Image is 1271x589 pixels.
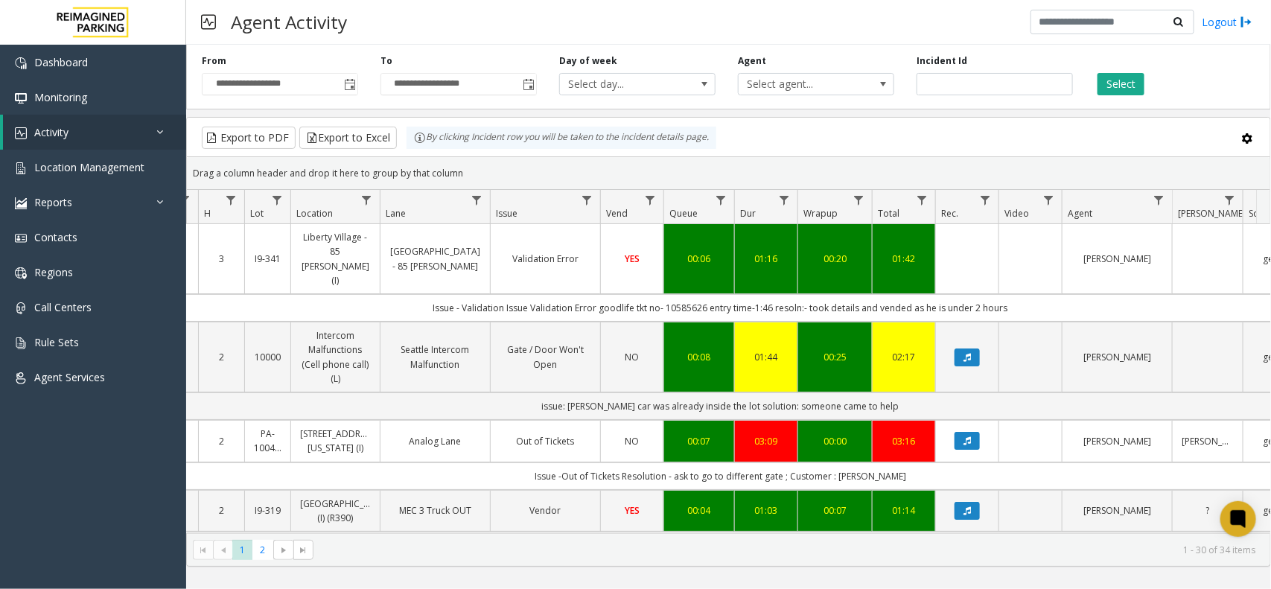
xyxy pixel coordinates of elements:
[34,265,73,279] span: Regions
[744,503,789,518] a: 01:03
[15,92,27,104] img: 'icon'
[669,207,698,220] span: Queue
[208,350,235,364] a: 2
[610,503,654,518] a: YES
[467,190,487,210] a: Lane Filter Menu
[34,335,79,349] span: Rule Sets
[807,350,863,364] a: 00:25
[1098,73,1144,95] button: Select
[34,90,87,104] span: Monitoring
[1071,252,1163,266] a: [PERSON_NAME]
[300,230,371,287] a: Liberty Village - 85 [PERSON_NAME] (I)
[223,4,354,40] h3: Agent Activity
[807,503,863,518] a: 00:07
[520,74,536,95] span: Toggle popup
[296,207,333,220] span: Location
[917,54,967,68] label: Incident Id
[1240,14,1252,30] img: logout
[389,434,481,448] a: Analog Lane
[15,197,27,209] img: 'icon'
[625,351,640,363] span: NO
[744,434,789,448] div: 03:09
[15,337,27,349] img: 'icon'
[1039,190,1059,210] a: Video Filter Menu
[774,190,794,210] a: Dur Filter Menu
[941,207,958,220] span: Rec.
[610,434,654,448] a: NO
[673,503,725,518] a: 00:04
[232,540,252,560] span: Page 1
[640,190,660,210] a: Vend Filter Menu
[202,127,296,149] button: Export to PDF
[386,207,406,220] span: Lane
[1220,190,1240,210] a: Parker Filter Menu
[357,190,377,210] a: Location Filter Menu
[34,125,69,139] span: Activity
[807,252,863,266] div: 00:20
[1182,434,1234,448] a: [PERSON_NAME]
[610,252,654,266] a: YES
[882,252,926,266] a: 01:42
[500,343,591,371] a: Gate / Door Won't Open
[407,127,716,149] div: By clicking Incident row you will be taken to the incident details page.
[208,252,235,266] a: 3
[577,190,597,210] a: Issue Filter Menu
[882,434,926,448] div: 03:16
[744,350,789,364] a: 01:44
[606,207,628,220] span: Vend
[204,207,211,220] span: H
[739,74,862,95] span: Select agent...
[882,350,926,364] div: 02:17
[560,74,684,95] span: Select day...
[610,350,654,364] a: NO
[738,54,766,68] label: Agent
[300,328,371,386] a: Intercom Malfunctions (Cell phone call) (L)
[500,503,591,518] a: Vendor
[882,503,926,518] a: 01:14
[389,244,481,273] a: [GEOGRAPHIC_DATA] - 85 [PERSON_NAME]
[34,195,72,209] span: Reports
[912,190,932,210] a: Total Filter Menu
[807,434,863,448] a: 00:00
[1071,350,1163,364] a: [PERSON_NAME]
[740,207,756,220] span: Dur
[673,350,725,364] div: 00:08
[15,232,27,244] img: 'icon'
[221,190,241,210] a: H Filter Menu
[15,302,27,314] img: 'icon'
[744,252,789,266] div: 01:16
[1182,503,1234,518] a: ?
[34,230,77,244] span: Contacts
[1178,207,1246,220] span: [PERSON_NAME]
[187,160,1270,186] div: Drag a column header and drop it here to group by that column
[299,127,397,149] button: Export to Excel
[252,540,273,560] span: Page 2
[34,300,92,314] span: Call Centers
[201,4,216,40] img: pageIcon
[389,503,481,518] a: MEC 3 Truck OUT
[496,207,517,220] span: Issue
[1202,14,1252,30] a: Logout
[254,350,281,364] a: 10000
[300,497,371,525] a: [GEOGRAPHIC_DATA] (I) (R390)
[673,434,725,448] a: 00:07
[341,74,357,95] span: Toggle popup
[711,190,731,210] a: Queue Filter Menu
[673,252,725,266] a: 00:06
[15,127,27,139] img: 'icon'
[34,55,88,69] span: Dashboard
[559,54,617,68] label: Day of week
[389,343,481,371] a: Seattle Intercom Malfunction
[187,190,1270,533] div: Data table
[414,132,426,144] img: infoIcon.svg
[208,503,235,518] a: 2
[1149,190,1169,210] a: Agent Filter Menu
[300,427,371,455] a: [STREET_ADDRESS][US_STATE] (I)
